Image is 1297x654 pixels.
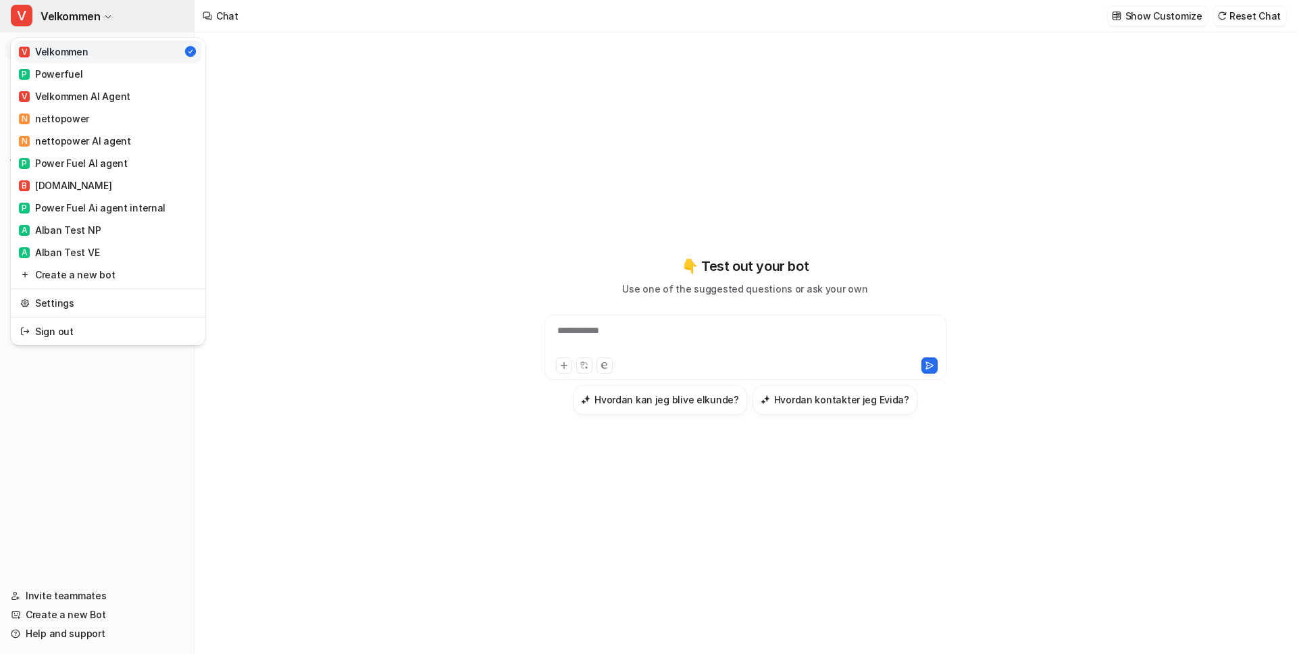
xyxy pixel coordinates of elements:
[41,7,100,26] span: Velkommen
[19,136,30,147] span: N
[19,69,30,80] span: P
[19,111,89,126] div: nettopower
[19,203,30,213] span: P
[19,67,82,81] div: Powerfuel
[19,180,30,191] span: B
[19,223,101,237] div: Alban Test NP
[19,134,131,148] div: nettopower AI agent
[19,225,30,236] span: A
[19,91,30,102] span: V
[19,245,99,259] div: Alban Test VE
[19,114,30,124] span: N
[19,158,30,169] span: P
[19,45,88,59] div: Velkommen
[15,263,201,286] a: Create a new bot
[19,156,128,170] div: Power Fuel AI agent
[15,292,201,314] a: Settings
[20,296,30,310] img: reset
[15,320,201,343] a: Sign out
[11,5,32,26] span: V
[19,47,30,57] span: V
[19,201,166,215] div: Power Fuel Ai agent internal
[20,268,30,282] img: reset
[19,247,30,258] span: A
[11,38,205,345] div: VVelkommen
[19,178,111,193] div: [DOMAIN_NAME]
[20,324,30,338] img: reset
[19,89,130,103] div: Velkommen AI Agent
